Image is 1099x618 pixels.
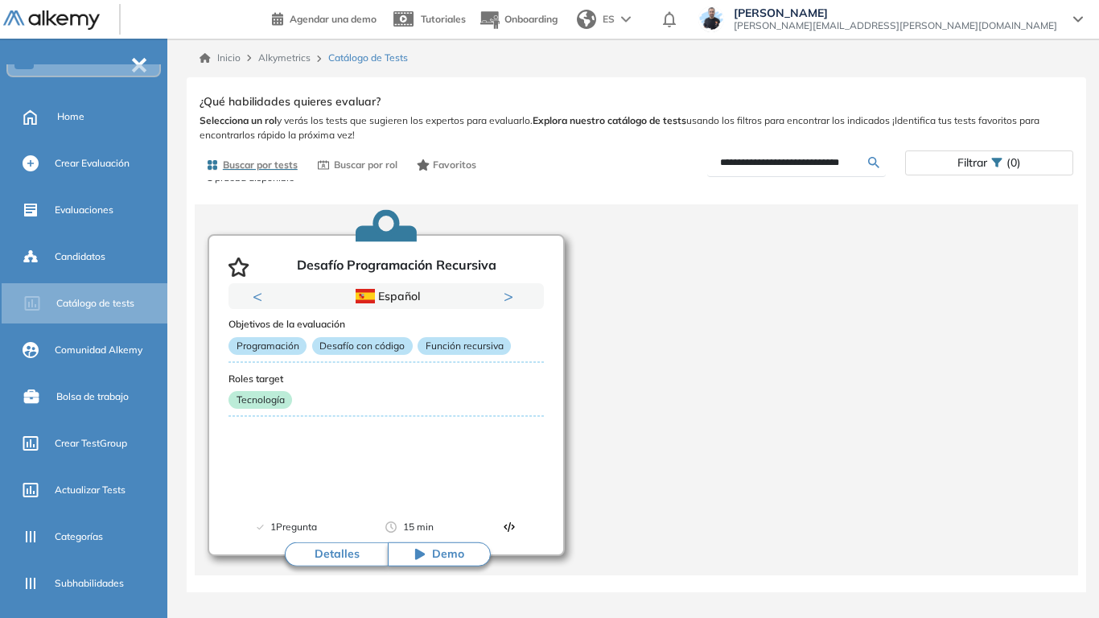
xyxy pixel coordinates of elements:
[503,521,516,534] img: Format test logo
[734,19,1057,32] span: [PERSON_NAME][EMAIL_ADDRESS][PERSON_NAME][DOMAIN_NAME]
[200,93,381,110] span: ¿Qué habilidades quieres evaluar?
[403,519,434,535] span: 15 min
[200,114,277,126] b: Selecciona un rol
[228,319,544,330] h3: Objetivos de la evaluación
[312,337,413,355] p: Desafío con código
[55,576,124,591] span: Subhabilidades
[56,389,129,404] span: Bolsa de trabajo
[55,529,103,544] span: Categorías
[200,113,1073,142] span: y verás los tests que sugieren los expertos para evaluarlo. usando los filtros para encontrar los...
[228,337,307,355] p: Programación
[223,158,298,172] span: Buscar por tests
[533,114,686,126] b: Explora nuestro catálogo de tests
[410,151,484,179] button: Favoritos
[55,156,130,171] span: Crear Evaluación
[328,51,408,65] span: Catálogo de Tests
[433,158,476,172] span: Favoritos
[297,257,496,277] p: Desafío Programación Recursiva
[253,288,269,304] button: Previous
[286,287,487,305] div: Español
[1006,151,1021,175] span: (0)
[311,151,404,179] button: Buscar por rol
[55,436,127,451] span: Crear TestGroup
[479,2,558,37] button: Onboarding
[272,8,377,27] a: Agendar una demo
[228,373,544,385] h3: Roles target
[383,309,396,311] button: 2
[432,546,464,562] span: Demo
[285,542,388,566] button: Detalles
[55,343,142,357] span: Comunidad Alkemy
[56,296,134,311] span: Catálogo de tests
[228,391,292,409] p: Tecnología
[621,16,631,23] img: arrow
[200,51,241,65] a: Inicio
[270,519,317,535] span: 1 Pregunta
[504,13,558,25] span: Onboarding
[200,151,304,179] button: Buscar por tests
[418,337,511,355] p: Función recursiva
[1019,541,1099,618] div: Widget de chat
[290,13,377,25] span: Agendar una demo
[577,10,596,29] img: world
[356,289,375,303] img: ESP
[1019,541,1099,618] iframe: Chat Widget
[734,6,1057,19] span: [PERSON_NAME]
[3,10,100,31] img: Logo
[357,309,377,311] button: 1
[957,151,987,175] span: Filtrar
[388,542,491,566] button: Demo
[258,51,311,64] span: Alkymetrics
[55,249,105,264] span: Candidatos
[57,109,84,124] span: Home
[504,288,520,304] button: Next
[55,203,113,217] span: Evaluaciones
[402,309,415,311] button: 3
[334,158,397,172] span: Buscar por rol
[603,12,615,27] span: ES
[421,13,466,25] span: Tutoriales
[55,483,126,497] span: Actualizar Tests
